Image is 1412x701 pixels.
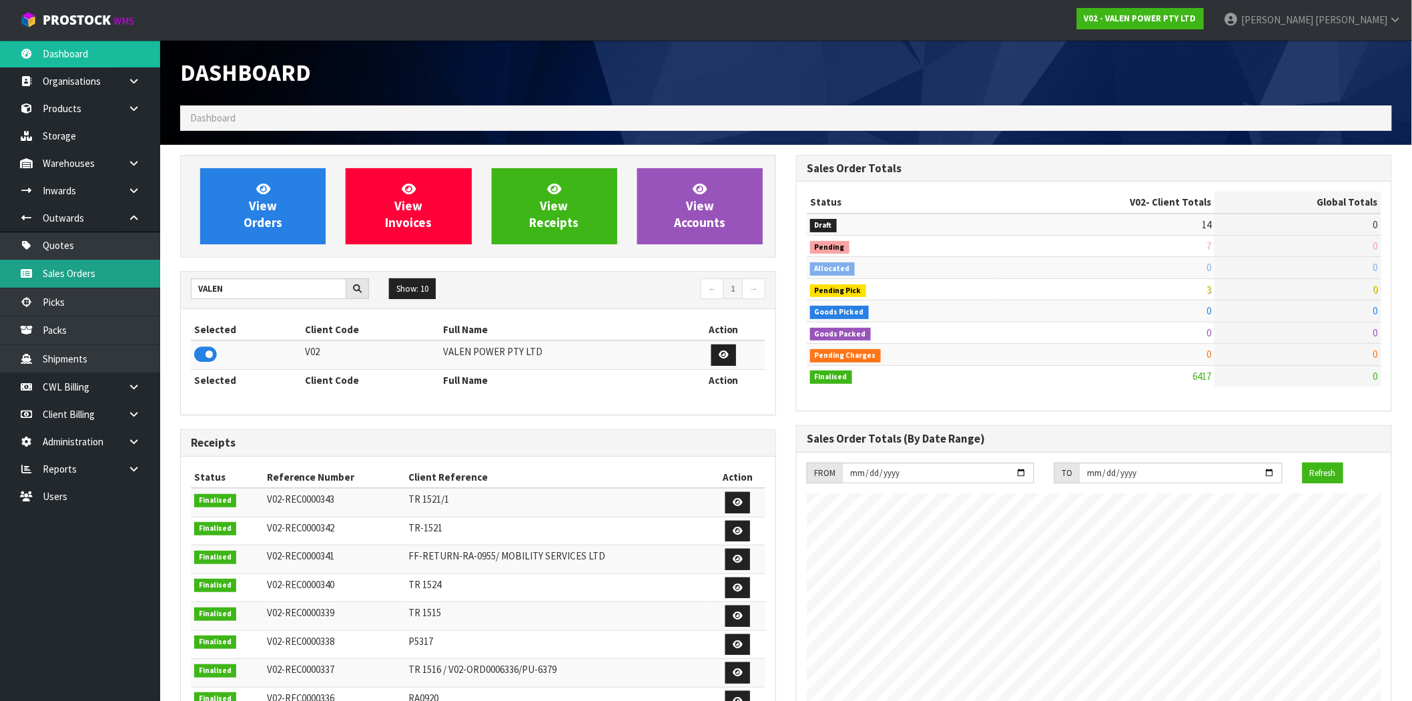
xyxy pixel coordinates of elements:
[389,278,436,300] button: Show: 10
[194,522,236,535] span: Finalised
[1206,261,1211,274] span: 0
[302,340,440,369] td: V02
[810,241,849,254] span: Pending
[1373,348,1378,361] span: 0
[267,549,335,562] span: V02-REC0000341
[440,319,682,340] th: Full Name
[191,467,264,488] th: Status
[1206,283,1211,296] span: 3
[1054,463,1079,484] div: TO
[1206,326,1211,339] span: 0
[1373,304,1378,317] span: 0
[1206,240,1211,252] span: 7
[682,319,765,340] th: Action
[191,369,302,391] th: Selected
[302,369,440,391] th: Client Code
[807,192,997,213] th: Status
[408,493,449,505] span: TR 1521/1
[810,371,852,384] span: Finalised
[1241,13,1313,26] span: [PERSON_NAME]
[711,467,765,488] th: Action
[492,168,617,244] a: ViewReceipts
[1214,192,1381,213] th: Global Totals
[637,168,763,244] a: ViewAccounts
[810,306,869,319] span: Goods Picked
[530,181,579,231] span: View Receipts
[180,58,311,87] span: Dashboard
[723,278,743,300] a: 1
[1206,304,1211,317] span: 0
[191,437,765,449] h3: Receipts
[20,11,37,28] img: cube-alt.png
[302,319,440,340] th: Client Code
[810,219,837,232] span: Draft
[1373,218,1378,231] span: 0
[1202,218,1211,231] span: 14
[194,664,236,678] span: Finalised
[1077,8,1204,29] a: V02 - VALEN POWER PTY LTD
[488,278,765,302] nav: Page navigation
[1373,240,1378,252] span: 0
[264,467,406,488] th: Reference Number
[807,162,1381,175] h3: Sales Order Totals
[408,663,557,676] span: TR 1516 / V02-ORD0006336/PU-6379
[408,606,441,619] span: TR 1515
[190,111,236,124] span: Dashboard
[1192,370,1211,383] span: 6417
[1373,283,1378,296] span: 0
[346,168,471,244] a: ViewInvoices
[200,168,326,244] a: ViewOrders
[682,369,765,391] th: Action
[1373,261,1378,274] span: 0
[267,635,335,648] span: V02-REC0000338
[194,494,236,507] span: Finalised
[440,369,682,391] th: Full Name
[405,467,710,488] th: Client Reference
[810,349,881,363] span: Pending Charges
[807,463,842,484] div: FROM
[742,278,765,300] a: →
[1315,13,1387,26] span: [PERSON_NAME]
[1303,463,1343,484] button: Refresh
[810,262,855,276] span: Allocated
[267,521,335,534] span: V02-REC0000342
[701,278,724,300] a: ←
[810,328,871,341] span: Goods Packed
[267,663,335,676] span: V02-REC0000337
[1373,326,1378,339] span: 0
[194,608,236,621] span: Finalised
[408,521,442,534] span: TR-1521
[194,579,236,592] span: Finalised
[43,11,111,29] span: ProStock
[267,493,335,505] span: V02-REC0000343
[194,636,236,649] span: Finalised
[113,15,134,27] small: WMS
[997,192,1214,213] th: - Client Totals
[408,578,441,591] span: TR 1524
[267,578,335,591] span: V02-REC0000340
[440,340,682,369] td: VALEN POWER PTY LTD
[810,284,866,298] span: Pending Pick
[191,319,302,340] th: Selected
[244,181,282,231] span: View Orders
[1130,196,1146,208] span: V02
[194,551,236,564] span: Finalised
[1084,13,1196,24] strong: V02 - VALEN POWER PTY LTD
[1206,348,1211,361] span: 0
[408,549,605,562] span: FF-RETURN-RA-0955/ MOBILITY SERVICES LTD
[408,635,433,648] span: P5317
[1373,370,1378,383] span: 0
[191,278,346,299] input: Search clients
[385,181,432,231] span: View Invoices
[267,606,335,619] span: V02-REC0000339
[807,433,1381,445] h3: Sales Order Totals (By Date Range)
[674,181,725,231] span: View Accounts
